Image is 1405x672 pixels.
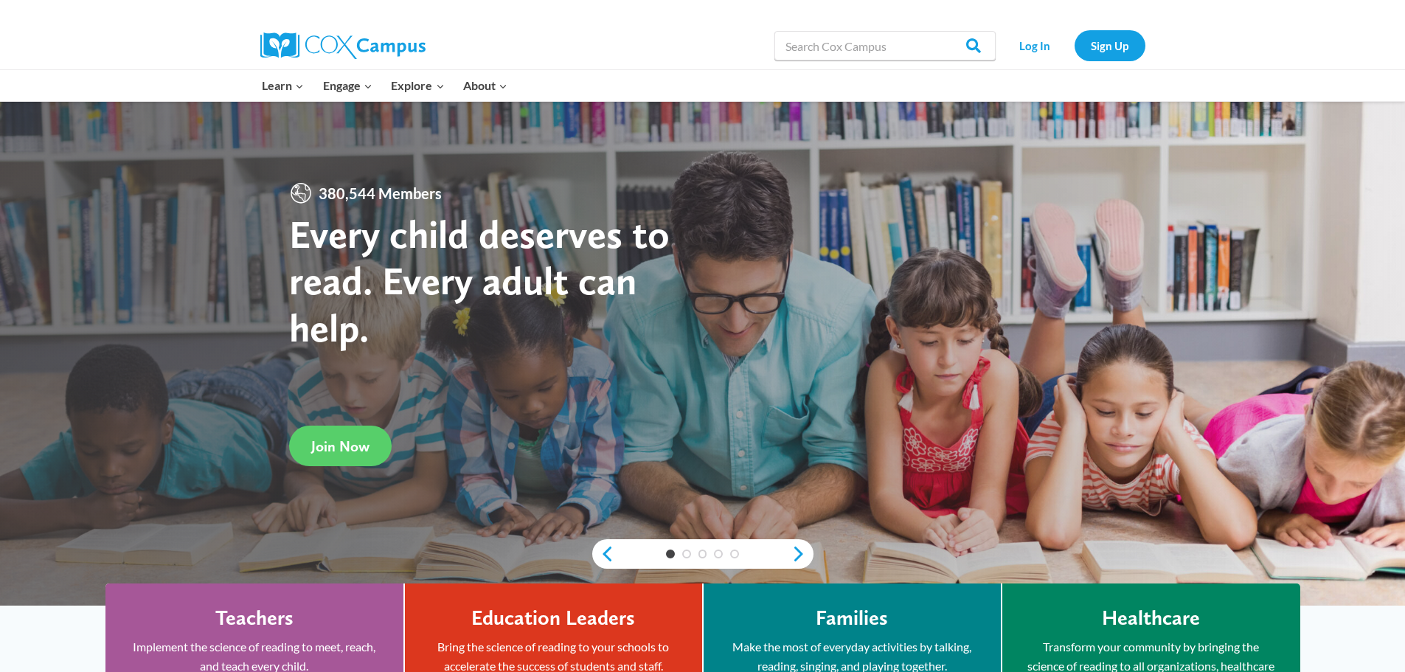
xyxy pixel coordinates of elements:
[323,76,372,95] span: Engage
[682,550,691,558] a: 2
[1003,30,1145,60] nav: Secondary Navigation
[253,70,517,101] nav: Primary Navigation
[262,76,304,95] span: Learn
[391,76,444,95] span: Explore
[1102,606,1200,631] h4: Healthcare
[816,606,888,631] h4: Families
[463,76,507,95] span: About
[471,606,635,631] h4: Education Leaders
[311,437,370,455] span: Join Now
[666,550,675,558] a: 1
[592,545,614,563] a: previous
[791,545,813,563] a: next
[313,181,448,205] span: 380,544 Members
[698,550,707,558] a: 3
[774,31,996,60] input: Search Cox Campus
[1075,30,1145,60] a: Sign Up
[260,32,426,59] img: Cox Campus
[730,550,739,558] a: 5
[215,606,294,631] h4: Teachers
[714,550,723,558] a: 4
[592,539,813,569] div: content slider buttons
[289,426,392,466] a: Join Now
[289,210,670,351] strong: Every child deserves to read. Every adult can help.
[1003,30,1067,60] a: Log In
